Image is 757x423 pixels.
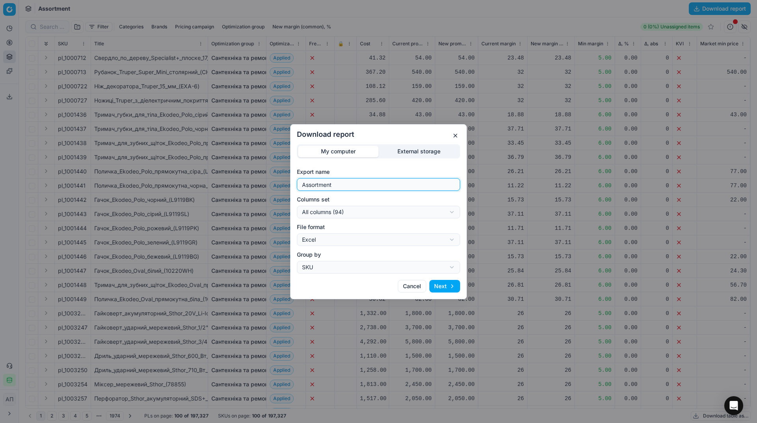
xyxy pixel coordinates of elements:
[298,145,378,157] button: My computer
[378,145,459,157] button: External storage
[297,223,460,231] label: File format
[297,196,460,203] label: Columns set
[297,131,460,138] h2: Download report
[398,280,426,293] button: Cancel
[297,251,460,259] label: Group by
[429,280,460,293] button: Next
[297,168,460,176] label: Export name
